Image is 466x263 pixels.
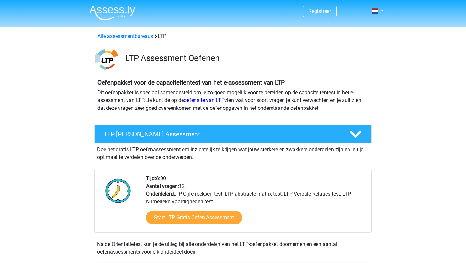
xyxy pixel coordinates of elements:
p: Dit oefenpakket is speciaal samengesteld om je zo goed mogelijk voor te bereiden op de capaciteit... [97,89,369,112]
img: Klok [102,175,135,207]
a: oefensite van LTP [184,97,225,103]
a: Start LTP Gratis Oefen Assessment [146,211,242,224]
h3: LTP Assessment Oefenen [125,53,366,63]
div: Doe het gratis LTP oefenassessment om inzichtelijk te krijgen wat jouw sterkere en zwakkere onder... [94,143,372,161]
img: Assessly [89,5,135,20]
b: Aantal vragen: [146,183,179,189]
b: Onderdelen: [146,191,173,197]
b: Tijd: [146,175,156,181]
b: Oefenpakket voor de capaciteitentest van het e-assessment van LTP [97,79,285,86]
a: Alle assessmentbureaus [97,33,153,39]
img: ltp.png [95,48,118,71]
h4: LTP [PERSON_NAME] Assessment [105,131,339,138]
div: LTP [95,32,371,40]
a: Registreer [308,8,331,14]
div: 8:00 12 LTP Cijferreeksen test, LTP abstracte matrix test, LTP Verbale Relaties test, LTP Numerie... [141,175,371,232]
div: Na de Oriëntatietest kun je de uitleg bij alle onderdelen van het LTP-oefenpakket doornemen en ee... [94,240,372,256]
a: LTP [PERSON_NAME] Assessment [92,125,374,143]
